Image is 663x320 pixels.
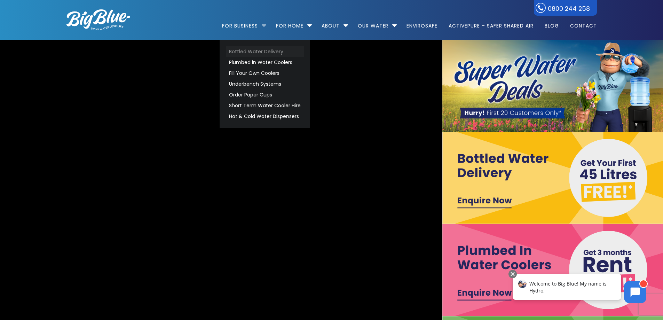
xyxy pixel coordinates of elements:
[226,100,304,111] a: Short Term Water Cooler Hire
[226,111,304,122] a: Hot & Cold Water Dispensers
[66,9,130,30] img: logo
[226,57,304,68] a: Plumbed in Water Coolers
[226,68,304,79] a: Fill Your Own Coolers
[226,79,304,89] a: Underbench Systems
[505,268,653,310] iframe: Chatbot
[226,46,304,57] a: Bottled Water Delivery
[226,89,304,100] a: Order Paper Cups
